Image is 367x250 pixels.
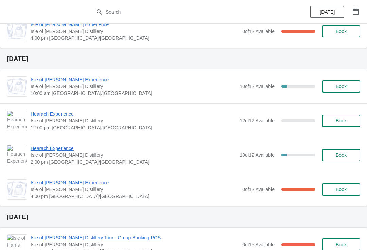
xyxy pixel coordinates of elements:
button: Book [322,149,360,161]
span: 4:00 pm [GEOGRAPHIC_DATA]/[GEOGRAPHIC_DATA] [31,35,239,41]
span: Book [336,242,347,247]
button: Book [322,25,360,37]
span: 10 of 12 Available [240,152,275,158]
span: Book [336,84,347,89]
span: Isle of [PERSON_NAME] Distillery [31,186,239,193]
span: 12 of 12 Available [240,118,275,123]
span: 10 of 12 Available [240,84,275,89]
span: Book [336,152,347,158]
button: [DATE] [310,6,344,18]
button: Book [322,80,360,93]
button: Book [322,115,360,127]
span: 4:00 pm [GEOGRAPHIC_DATA]/[GEOGRAPHIC_DATA] [31,193,239,200]
h2: [DATE] [7,55,360,62]
span: Isle of [PERSON_NAME] Distillery [31,83,236,90]
span: 0 of 15 Available [242,242,275,247]
span: Hearach Experience [31,111,236,117]
img: Isle of Harris Gin Experience | Isle of Harris Distillery | 10:00 am Europe/London [7,78,27,95]
img: Hearach Experience | Isle of Harris Distillery | 2:00 pm Europe/London [7,145,27,165]
img: Isle of Harris Gin Experience | Isle of Harris Distillery | 4:00 pm Europe/London [7,23,27,39]
span: 0 of 12 Available [242,187,275,192]
span: 2:00 pm [GEOGRAPHIC_DATA]/[GEOGRAPHIC_DATA] [31,159,236,165]
span: Isle of [PERSON_NAME] Experience [31,76,236,83]
span: Isle of [PERSON_NAME] Distillery [31,28,239,35]
span: Book [336,118,347,123]
span: Isle of [PERSON_NAME] Experience [31,179,239,186]
span: Isle of [PERSON_NAME] Distillery [31,117,236,124]
span: Isle of [PERSON_NAME] Distillery [31,241,239,248]
span: Isle of [PERSON_NAME] Distillery [31,152,236,159]
span: 0 of 12 Available [242,29,275,34]
input: Search [105,6,275,18]
button: Book [322,183,360,196]
span: Isle of [PERSON_NAME] Experience [31,21,239,28]
span: Hearach Experience [31,145,236,152]
img: Hearach Experience | Isle of Harris Distillery | 12:00 pm Europe/London [7,111,27,131]
span: 10:00 am [GEOGRAPHIC_DATA]/[GEOGRAPHIC_DATA] [31,90,236,97]
span: Book [336,29,347,34]
span: 12:00 pm [GEOGRAPHIC_DATA]/[GEOGRAPHIC_DATA] [31,124,236,131]
span: [DATE] [320,9,335,15]
h2: [DATE] [7,214,360,220]
span: Book [336,187,347,192]
img: Isle of Harris Gin Experience | Isle of Harris Distillery | 4:00 pm Europe/London [7,181,27,198]
span: Isle of [PERSON_NAME] Distillery Tour - Group Booking POS [31,234,239,241]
